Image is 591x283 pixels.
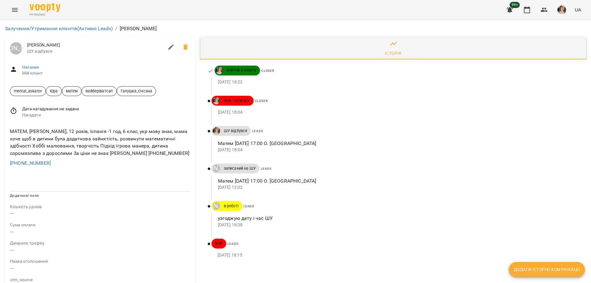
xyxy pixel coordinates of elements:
p: [DATE] 18:04 [218,109,576,115]
p: --- [10,265,191,272]
span: [PERSON_NAME] [27,42,164,48]
span: Leads [252,129,263,133]
p: [DATE] 12:02 [218,184,576,191]
img: Voopty Logo [30,3,60,12]
span: 99+ [510,2,520,8]
p: [DATE] 18:15 [218,252,576,258]
span: матем [62,88,82,94]
span: Галушка_Оксана [117,88,156,94]
span: записаний на ШУ [220,166,259,171]
a: [PERSON_NAME] [211,202,220,210]
p: --- [10,246,191,254]
span: Мій клієнт [22,70,191,76]
p: field-description [10,204,191,210]
p: узгоджую дату і час ШУ [218,215,576,222]
span: For Business [30,13,60,17]
div: Юрій Тимочко [10,42,22,55]
a: ДТ УКР Нечиполюк Мирослава https://us06web.zoom.us/j/87978670003 [211,97,220,104]
a: ДТ УКР Нечиполюк Мирослава https://us06web.zoom.us/j/87978670003 [215,67,223,74]
span: UA [575,6,581,13]
span: Додати історію комунікації [514,266,580,273]
nav: breadcrumb [5,25,586,32]
a: Залучення/Утримання клієнтів(Активні Leads) [5,26,113,31]
li: / [115,25,117,32]
div: МАТЕМ, [PERSON_NAME], 12 років, Іспанія -1 год, 6 клас, укр мову знає, мама хоче щоб в дитини бул... [9,127,192,158]
span: в роботі [220,203,242,209]
div: Юрій Тимочко [213,202,220,210]
p: field-description [10,240,191,246]
img: ДТ УКР Нечиполюк Мирослава https://us06web.zoom.us/j/87978670003 [213,97,220,104]
span: вайберіватсап [82,88,116,94]
p: field-description [10,277,191,283]
span: ШУ відбувся [220,128,251,134]
button: UA [572,4,584,15]
span: нові [211,241,227,246]
p: field-description [10,222,191,228]
p: [DATE] 18:38 [218,222,576,228]
span: Leads [261,167,271,170]
span: Дата нагадування не задана [22,106,191,112]
div: Історія [385,50,402,57]
p: [DATE] 18:04 [218,147,576,153]
button: Додати історію комунікації [509,262,585,277]
span: Нагадати [22,112,191,118]
span: ШУ відбувся [27,48,164,55]
a: [PHONE_NUMBER] [10,160,51,166]
p: --- [10,228,191,236]
p: field-description [10,258,191,265]
a: Наталия [22,65,39,70]
p: --- [10,210,191,217]
span: Юра [46,88,61,94]
span: mental_askarov [10,88,46,94]
span: Closer [261,69,274,72]
span: Closer [255,99,268,103]
span: Leads [243,204,254,208]
span: Додаткові поля [10,193,39,198]
a: ДТ УКР Нечиполюк Мирослава https://us06web.zoom.us/j/87978670003 [211,127,220,135]
img: ДТ УКР Нечиполюк Мирослава https://us06web.zoom.us/j/87978670003 [216,67,223,74]
a: [PERSON_NAME] [10,42,22,55]
span: Leads [227,242,238,245]
span: Взятий в роботу [223,67,260,73]
p: [PERSON_NAME] [120,25,157,32]
a: [PERSON_NAME] [211,165,220,172]
div: Юрій Тимочко [213,165,220,172]
p: Матем [DATE] 17:00 О. [GEOGRAPHIC_DATA] [218,177,576,185]
img: ДТ УКР Нечиполюк Мирослава https://us06web.zoom.us/j/87978670003 [213,127,220,135]
p: Матем [DATE] 17:00 О. [GEOGRAPHIC_DATA] [218,140,576,147]
img: 6afb9eb6cc617cb6866001ac461bd93f.JPG [557,6,566,14]
p: [DATE] 18:22 [218,79,576,85]
span: Нові після ШУ [220,98,254,103]
button: Menu [7,2,22,17]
